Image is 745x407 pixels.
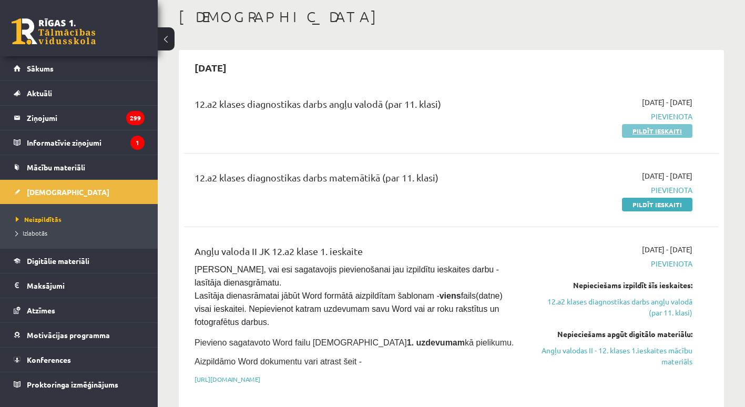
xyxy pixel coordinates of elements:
[195,357,362,366] span: Aizpildāmo Word dokumentu vari atrast šeit -
[130,136,145,150] i: 1
[537,280,692,291] div: Nepieciešams izpildīt šīs ieskaites:
[537,345,692,367] a: Angļu valodas II - 12. klases 1.ieskaites mācību materiāls
[27,130,145,155] legend: Informatīvie ziņojumi
[16,215,62,223] span: Neizpildītās
[12,18,96,45] a: Rīgas 1. Tālmācības vidusskola
[537,111,692,122] span: Pievienota
[179,8,724,26] h1: [DEMOGRAPHIC_DATA]
[537,185,692,196] span: Pievienota
[184,55,237,80] h2: [DATE]
[16,215,147,224] a: Neizpildītās
[440,291,461,300] strong: viens
[14,130,145,155] a: Informatīvie ziņojumi1
[27,106,145,130] legend: Ziņojumi
[27,355,71,364] span: Konferences
[195,244,521,263] div: Angļu valoda II JK 12.a2 klase 1. ieskaite
[14,273,145,298] a: Maksājumi
[14,372,145,396] a: Proktoringa izmēģinājums
[14,348,145,372] a: Konferences
[407,338,465,347] strong: 1. uzdevumam
[27,256,89,266] span: Digitālie materiāli
[27,330,110,340] span: Motivācijas programma
[126,111,145,125] i: 299
[27,306,55,315] span: Atzīmes
[14,106,145,130] a: Ziņojumi299
[14,249,145,273] a: Digitālie materiāli
[27,380,118,389] span: Proktoringa izmēģinājums
[27,88,52,98] span: Aktuāli
[642,170,692,181] span: [DATE] - [DATE]
[195,97,521,116] div: 12.a2 klases diagnostikas darbs angļu valodā (par 11. klasi)
[16,229,47,237] span: Izlabotās
[642,244,692,255] span: [DATE] - [DATE]
[14,56,145,80] a: Sākums
[195,338,514,347] span: Pievieno sagatavoto Word failu [DEMOGRAPHIC_DATA] kā pielikumu.
[27,162,85,172] span: Mācību materiāli
[27,273,145,298] legend: Maksājumi
[537,296,692,318] a: 12.a2 klases diagnostikas darbs angļu valodā (par 11. klasi)
[14,81,145,105] a: Aktuāli
[642,97,692,108] span: [DATE] - [DATE]
[195,170,521,190] div: 12.a2 klases diagnostikas darbs matemātikā (par 11. klasi)
[14,298,145,322] a: Atzīmes
[16,228,147,238] a: Izlabotās
[195,375,260,383] a: [URL][DOMAIN_NAME]
[622,198,692,211] a: Pildīt ieskaiti
[14,180,145,204] a: [DEMOGRAPHIC_DATA]
[14,323,145,347] a: Motivācijas programma
[27,64,54,73] span: Sākums
[622,124,692,138] a: Pildīt ieskaiti
[14,155,145,179] a: Mācību materiāli
[27,187,109,197] span: [DEMOGRAPHIC_DATA]
[537,329,692,340] div: Nepieciešams apgūt digitālo materiālu:
[195,265,505,327] span: [PERSON_NAME], vai esi sagatavojis pievienošanai jau izpildītu ieskaites darbu - lasītāja dienasg...
[537,258,692,269] span: Pievienota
